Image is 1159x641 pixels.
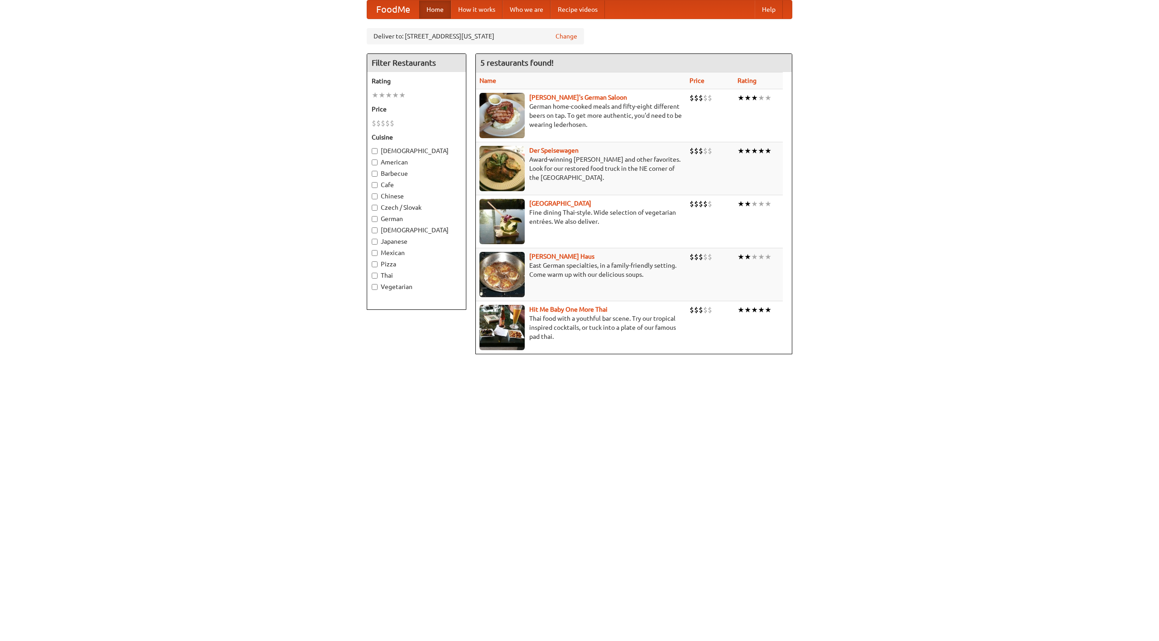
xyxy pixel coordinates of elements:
li: $ [703,146,708,156]
li: ★ [738,252,744,262]
a: Home [419,0,451,19]
li: $ [703,93,708,103]
input: Czech / Slovak [372,205,378,211]
li: ★ [744,199,751,209]
li: ★ [744,305,751,315]
li: ★ [758,199,765,209]
li: $ [381,118,385,128]
li: ★ [744,146,751,156]
label: [DEMOGRAPHIC_DATA] [372,226,461,235]
li: ★ [744,93,751,103]
li: ★ [765,93,771,103]
input: Thai [372,273,378,279]
a: How it works [451,0,503,19]
input: Vegetarian [372,284,378,290]
a: Der Speisewagen [529,147,579,154]
img: satay.jpg [479,199,525,244]
li: ★ [399,90,406,100]
label: Barbecue [372,169,461,178]
li: $ [708,93,712,103]
li: $ [690,146,694,156]
li: $ [690,93,694,103]
li: $ [699,199,703,209]
label: Thai [372,271,461,280]
li: $ [708,146,712,156]
li: $ [703,252,708,262]
li: ★ [758,252,765,262]
li: $ [690,199,694,209]
input: Japanese [372,239,378,245]
a: [PERSON_NAME] Haus [529,253,594,260]
p: Fine dining Thai-style. Wide selection of vegetarian entrées. We also deliver. [479,208,682,226]
a: Rating [738,77,757,84]
label: Chinese [372,192,461,201]
li: $ [690,252,694,262]
a: Price [690,77,704,84]
h4: Filter Restaurants [367,54,466,72]
h5: Rating [372,77,461,86]
li: ★ [751,252,758,262]
li: $ [699,93,703,103]
li: $ [385,118,390,128]
a: Hit Me Baby One More Thai [529,306,608,313]
li: ★ [765,146,771,156]
li: ★ [751,93,758,103]
li: $ [372,118,376,128]
img: kohlhaus.jpg [479,252,525,297]
li: $ [708,252,712,262]
li: ★ [738,93,744,103]
label: Pizza [372,260,461,269]
li: $ [694,93,699,103]
li: $ [690,305,694,315]
li: $ [694,146,699,156]
p: Award-winning [PERSON_NAME] and other favorites. Look for our restored food truck in the NE corne... [479,155,682,182]
li: $ [694,305,699,315]
li: ★ [738,305,744,315]
li: $ [708,305,712,315]
li: ★ [751,146,758,156]
a: [GEOGRAPHIC_DATA] [529,200,591,207]
label: Cafe [372,180,461,189]
li: ★ [758,93,765,103]
li: ★ [385,90,392,100]
a: Recipe videos [551,0,605,19]
a: [PERSON_NAME]'s German Saloon [529,94,627,101]
a: Name [479,77,496,84]
h5: Cuisine [372,133,461,142]
li: ★ [744,252,751,262]
a: Who we are [503,0,551,19]
li: ★ [758,305,765,315]
li: ★ [751,305,758,315]
li: ★ [765,199,771,209]
li: $ [699,305,703,315]
a: FoodMe [367,0,419,19]
img: babythai.jpg [479,305,525,350]
li: ★ [378,90,385,100]
label: Vegetarian [372,282,461,291]
img: esthers.jpg [479,93,525,138]
li: ★ [765,305,771,315]
li: ★ [758,146,765,156]
li: $ [703,199,708,209]
label: Japanese [372,237,461,246]
a: Change [556,32,577,41]
p: Thai food with a youthful bar scene. Try our tropical inspired cocktails, or tuck into a plate of... [479,314,682,341]
li: ★ [372,90,378,100]
input: American [372,159,378,165]
li: ★ [765,252,771,262]
input: Mexican [372,250,378,256]
input: Chinese [372,193,378,199]
li: $ [376,118,381,128]
label: [DEMOGRAPHIC_DATA] [372,146,461,155]
input: German [372,216,378,222]
input: Barbecue [372,171,378,177]
label: Czech / Slovak [372,203,461,212]
h5: Price [372,105,461,114]
input: Cafe [372,182,378,188]
li: ★ [738,199,744,209]
li: $ [708,199,712,209]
